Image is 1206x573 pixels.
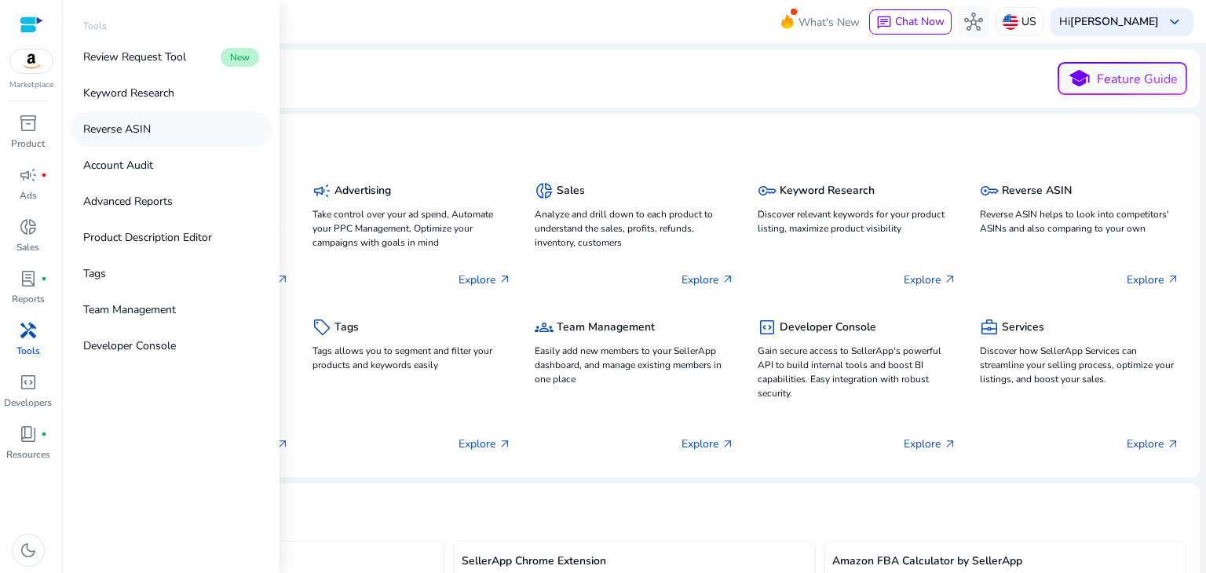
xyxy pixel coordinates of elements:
span: arrow_outward [1167,438,1179,451]
p: Sales [16,240,39,254]
p: Tags [83,265,106,282]
span: arrow_outward [499,273,511,286]
h5: Tags [334,321,359,334]
p: Discover how SellerApp Services can streamline your selling process, optimize your listings, and ... [980,344,1179,386]
p: Reports [12,292,45,306]
p: Gain secure access to SellerApp's powerful API to build internal tools and boost BI capabilities.... [758,344,957,400]
p: Take control over your ad spend, Automate your PPC Management, Optimize your campaigns with goals... [312,207,512,250]
h5: Services [1002,321,1044,334]
span: code_blocks [19,373,38,392]
p: Explore [459,436,511,452]
span: campaign [312,181,331,200]
p: Tools [16,344,40,358]
h5: Reverse ASIN [1002,184,1072,198]
span: arrow_outward [944,273,956,286]
p: Explore [1127,436,1179,452]
span: What's New [799,9,860,36]
span: Chat Now [895,14,945,29]
h5: Advertising [334,184,391,198]
span: arrow_outward [499,438,511,451]
span: sell [312,318,331,337]
span: arrow_outward [1167,273,1179,286]
p: Explore [1127,272,1179,288]
span: arrow_outward [722,438,734,451]
p: Ads [20,188,37,203]
span: keyboard_arrow_down [1165,13,1184,31]
h5: Keyword Research [780,184,875,198]
span: lab_profile [19,269,38,288]
span: donut_small [19,217,38,236]
p: Explore [904,436,956,452]
span: book_4 [19,425,38,443]
span: New [221,48,259,67]
p: Hi [1059,16,1159,27]
p: Tags allows you to segment and filter your products and keywords easily [312,344,512,372]
h5: Sales [557,184,585,198]
p: Resources [6,447,50,462]
span: fiber_manual_record [41,276,47,282]
p: Reverse ASIN [83,121,151,137]
p: Explore [904,272,956,288]
span: school [1068,68,1091,90]
img: amazon.svg [10,49,53,73]
p: Discover relevant keywords for your product listing, maximize product visibility [758,207,957,235]
p: Feature Guide [1097,70,1178,89]
h5: Team Management [557,321,655,334]
span: campaign [19,166,38,184]
span: fiber_manual_record [41,172,47,178]
p: Easily add new members to your SellerApp dashboard, and manage existing members in one place [535,344,734,386]
p: Developers [4,396,52,410]
p: Tools [83,19,107,33]
span: business_center [980,318,999,337]
span: groups [535,318,554,337]
span: fiber_manual_record [41,431,47,437]
span: arrow_outward [944,438,956,451]
h5: SellerApp Chrome Extension [462,555,808,568]
p: Product Description Editor [83,229,212,246]
span: chat [876,15,892,31]
p: Explore [459,272,511,288]
h5: Amazon FBA Calculator by SellerApp [832,555,1179,568]
p: US [1021,8,1036,35]
p: Analyze and drill down to each product to understand the sales, profits, refunds, inventory, cust... [535,207,734,250]
span: arrow_outward [276,438,289,451]
button: hub [958,6,989,38]
p: Review Request Tool [83,49,186,65]
img: us.svg [1003,14,1018,30]
p: Account Audit [83,157,153,173]
span: dark_mode [19,541,38,560]
button: schoolFeature Guide [1058,62,1187,95]
p: Developer Console [83,338,176,354]
p: Reverse ASIN helps to look into competitors' ASINs and also comparing to your own [980,207,1179,235]
p: Keyword Research [83,85,174,101]
span: key [980,181,999,200]
span: handyman [19,321,38,340]
span: hub [964,13,983,31]
p: Explore [682,272,734,288]
b: [PERSON_NAME] [1070,14,1159,29]
p: Advanced Reports [83,193,173,210]
button: chatChat Now [869,9,952,35]
span: inventory_2 [19,114,38,133]
span: key [758,181,777,200]
span: arrow_outward [276,273,289,286]
h5: Developer Console [780,321,876,334]
p: Product [11,137,45,151]
span: code_blocks [758,318,777,337]
p: Team Management [83,301,176,318]
span: donut_small [535,181,554,200]
span: arrow_outward [722,273,734,286]
p: Explore [682,436,734,452]
p: Marketplace [9,79,53,91]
